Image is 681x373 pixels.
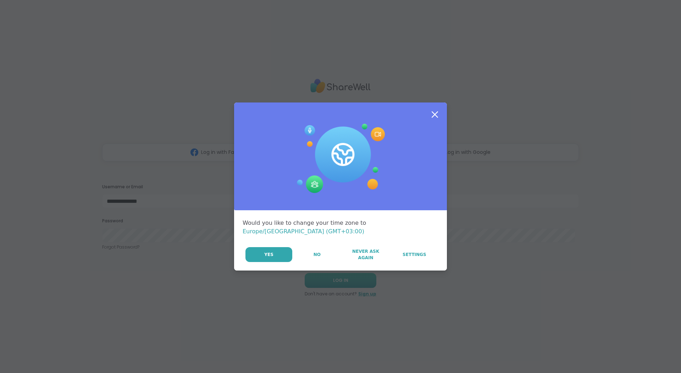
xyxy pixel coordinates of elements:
[243,219,438,236] div: Would you like to change your time zone to
[403,251,426,258] span: Settings
[243,228,364,235] span: Europe/[GEOGRAPHIC_DATA] (GMT+03:00)
[264,251,273,258] span: Yes
[314,251,321,258] span: No
[345,248,386,261] span: Never Ask Again
[391,247,438,262] a: Settings
[342,247,389,262] button: Never Ask Again
[245,247,292,262] button: Yes
[296,124,385,193] img: Session Experience
[293,247,341,262] button: No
